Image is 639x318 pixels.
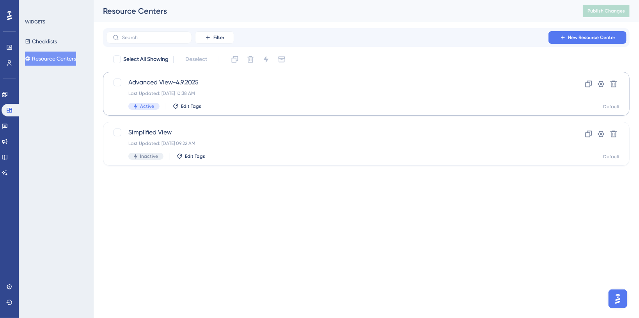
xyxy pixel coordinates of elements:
span: Deselect [185,55,207,64]
span: Advanced View-4.9.2025 [128,78,542,87]
button: Resource Centers [25,52,76,66]
input: Search [122,35,185,40]
button: Publish Changes [583,5,630,17]
button: New Resource Center [548,31,627,44]
div: Default [603,154,620,160]
span: Select All Showing [123,55,169,64]
div: WIDGETS [25,19,45,25]
div: Resource Centers [103,5,563,16]
button: Filter [195,31,234,44]
span: Filter [213,34,224,41]
button: Deselect [178,52,214,66]
div: Default [603,104,620,110]
button: Checklists [25,34,57,48]
button: Edit Tags [176,153,205,159]
div: Last Updated: [DATE] 10:38 AM [128,90,542,96]
span: New Resource Center [568,34,616,41]
span: Inactive [140,153,158,159]
span: Edit Tags [185,153,205,159]
span: Edit Tags [181,103,201,109]
span: Publish Changes [588,8,625,14]
iframe: UserGuiding AI Assistant Launcher [606,287,630,311]
span: Simplified View [128,128,542,137]
span: Active [140,103,154,109]
button: Edit Tags [172,103,201,109]
div: Last Updated: [DATE] 09:22 AM [128,140,542,146]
